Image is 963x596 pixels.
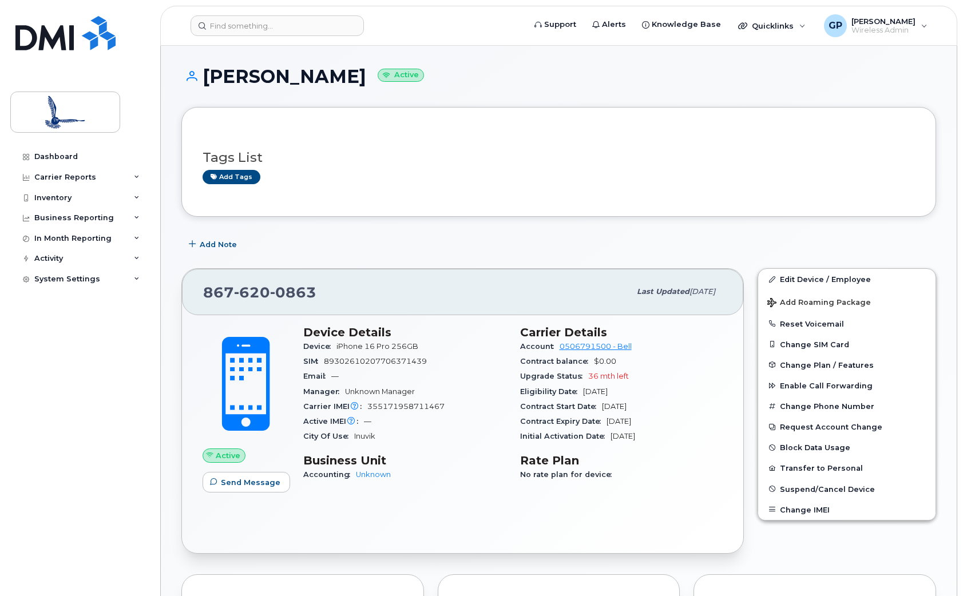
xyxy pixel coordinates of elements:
a: Unknown [356,470,391,479]
small: Active [378,69,424,82]
button: Change SIM Card [758,334,936,355]
button: Change Phone Number [758,396,936,416]
button: Enable Call Forwarding [758,375,936,396]
button: Suspend/Cancel Device [758,479,936,499]
span: Accounting [303,470,356,479]
span: Enable Call Forwarding [780,382,873,390]
button: Block Data Usage [758,437,936,458]
span: Active [216,450,240,461]
span: Carrier IMEI [303,402,367,411]
span: Account [520,342,560,351]
button: Change Plan / Features [758,355,936,375]
button: Transfer to Personal [758,458,936,478]
span: [DATE] [602,402,627,411]
button: Add Note [181,234,247,255]
span: 867 [203,284,316,301]
span: 0863 [270,284,316,301]
span: Upgrade Status [520,372,588,380]
span: Send Message [221,477,280,488]
h3: Rate Plan [520,454,723,467]
a: Edit Device / Employee [758,269,936,289]
span: Contract Expiry Date [520,417,607,426]
span: Manager [303,387,345,396]
span: 89302610207706371439 [324,357,427,365]
span: $0.00 [594,357,616,365]
span: Last updated [637,287,689,296]
span: City Of Use [303,432,354,440]
span: Unknown Manager [345,387,415,396]
span: Contract Start Date [520,402,602,411]
h3: Tags List [203,150,915,165]
span: 36 mth left [588,372,629,380]
a: Add tags [203,170,260,184]
span: [DATE] [607,417,631,426]
span: Initial Activation Date [520,432,611,440]
button: Change IMEI [758,499,936,520]
button: Reset Voicemail [758,313,936,334]
span: Device [303,342,336,351]
h3: Device Details [303,325,506,339]
span: No rate plan for device [520,470,617,479]
h1: [PERSON_NAME] [181,66,936,86]
span: Inuvik [354,432,375,440]
a: 0506791500 - Bell [560,342,632,351]
h3: Business Unit [303,454,506,467]
span: Email [303,372,331,380]
span: — [364,417,371,426]
span: SIM [303,357,324,365]
span: 355171958711467 [367,402,445,411]
h3: Carrier Details [520,325,723,339]
span: iPhone 16 Pro 256GB [336,342,418,351]
span: Change Plan / Features [780,360,874,369]
button: Request Account Change [758,416,936,437]
span: Contract balance [520,357,594,365]
span: Add Note [200,239,237,250]
button: Add Roaming Package [758,290,936,313]
span: — [331,372,339,380]
span: [DATE] [689,287,715,296]
span: Add Roaming Package [767,298,871,309]
span: Eligibility Date [520,387,583,396]
span: Active IMEI [303,417,364,426]
span: 620 [234,284,270,301]
span: Suspend/Cancel Device [780,484,875,493]
span: [DATE] [583,387,608,396]
span: [DATE] [611,432,635,440]
button: Send Message [203,472,290,492]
